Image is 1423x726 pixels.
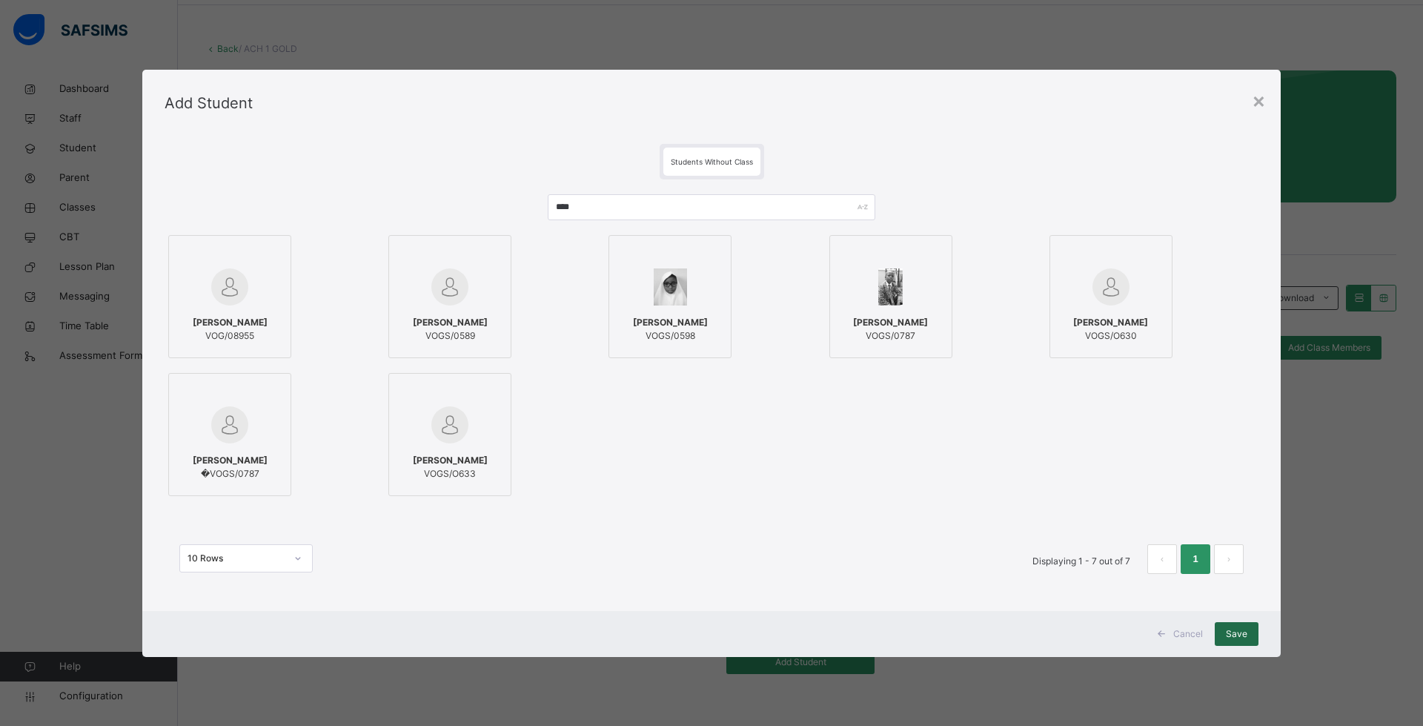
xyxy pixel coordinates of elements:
span: [PERSON_NAME] [413,316,488,329]
div: 10 Rows [188,552,285,565]
span: Students Without Class [671,157,753,166]
span: �VOGS/0787 [193,467,268,481]
button: prev page [1147,544,1177,574]
span: [PERSON_NAME] [193,454,268,467]
span: VOGS/O633 [413,467,488,481]
img: VOGS_0787.png [878,268,903,306]
img: default.svg [211,406,248,443]
span: [PERSON_NAME] [1073,316,1148,329]
span: VOG/08955 [193,329,268,343]
span: VOGS/0598 [633,329,708,343]
span: [PERSON_NAME] [413,454,488,467]
span: VOGS/0787 [853,329,928,343]
li: 上一页 [1147,544,1177,574]
a: 1 [1188,550,1202,569]
span: [PERSON_NAME] [853,316,928,329]
li: 1 [1181,544,1210,574]
img: VOGS_0598.png [654,268,686,306]
span: VOGS/O630 [1073,329,1148,343]
span: Add Student [165,94,253,112]
img: default.svg [211,268,248,306]
img: default.svg [431,268,468,306]
div: × [1252,85,1266,116]
span: VOGS/0589 [413,329,488,343]
span: [PERSON_NAME] [633,316,708,329]
img: default.svg [431,406,468,443]
li: Displaying 1 - 7 out of 7 [1021,544,1141,574]
img: default.svg [1092,268,1130,306]
li: 下一页 [1214,544,1244,574]
span: [PERSON_NAME] [193,316,268,329]
button: next page [1214,544,1244,574]
span: Save [1226,627,1247,641]
span: Cancel [1173,627,1203,641]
